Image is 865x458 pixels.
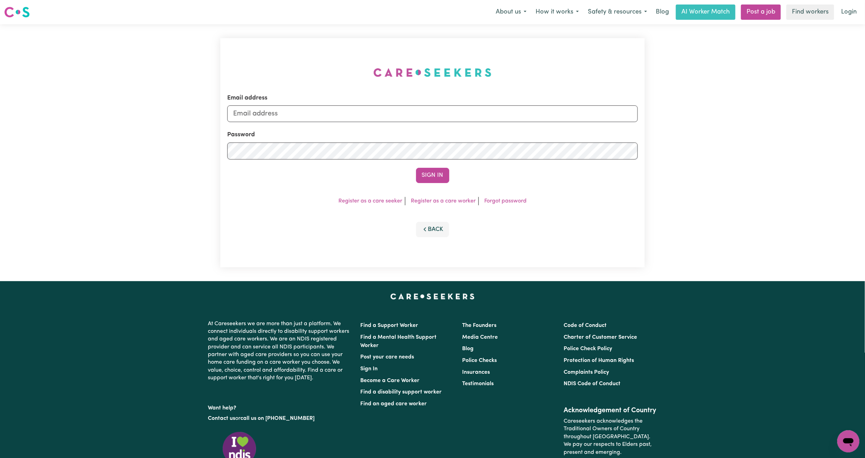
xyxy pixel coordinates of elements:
[416,168,449,183] button: Sign In
[837,430,859,452] iframe: Button to launch messaging window, conversation in progress
[208,317,352,385] p: At Careseekers we are more than just a platform. We connect individuals directly to disability su...
[741,5,781,20] a: Post a job
[564,323,607,328] a: Code of Conduct
[652,5,673,20] a: Blog
[462,346,474,352] a: Blog
[338,198,402,204] a: Register as a care seeker
[484,198,527,204] a: Forgot password
[361,401,427,407] a: Find an aged care worker
[462,358,497,363] a: Police Checks
[462,323,496,328] a: The Founders
[241,416,315,421] a: call us on [PHONE_NUMBER]
[4,6,30,18] img: Careseekers logo
[208,416,236,421] a: Contact us
[676,5,735,20] a: AI Worker Match
[564,381,620,387] a: NDIS Code of Conduct
[361,323,418,328] a: Find a Support Worker
[531,5,583,19] button: How it works
[583,5,652,19] button: Safety & resources
[564,358,634,363] a: Protection of Human Rights
[208,412,352,425] p: or
[564,346,612,352] a: Police Check Policy
[227,130,255,139] label: Password
[361,366,378,372] a: Sign In
[361,335,437,348] a: Find a Mental Health Support Worker
[462,381,494,387] a: Testimonials
[462,335,498,340] a: Media Centre
[462,370,490,375] a: Insurances
[837,5,861,20] a: Login
[227,94,267,103] label: Email address
[491,5,531,19] button: About us
[564,370,609,375] a: Complaints Policy
[786,5,834,20] a: Find workers
[411,198,476,204] a: Register as a care worker
[564,335,637,340] a: Charter of Customer Service
[564,406,657,415] h2: Acknowledgement of Country
[361,354,414,360] a: Post your care needs
[4,4,30,20] a: Careseekers logo
[208,401,352,412] p: Want help?
[227,105,638,122] input: Email address
[390,294,475,299] a: Careseekers home page
[361,378,420,383] a: Become a Care Worker
[416,222,449,237] button: Back
[361,389,442,395] a: Find a disability support worker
